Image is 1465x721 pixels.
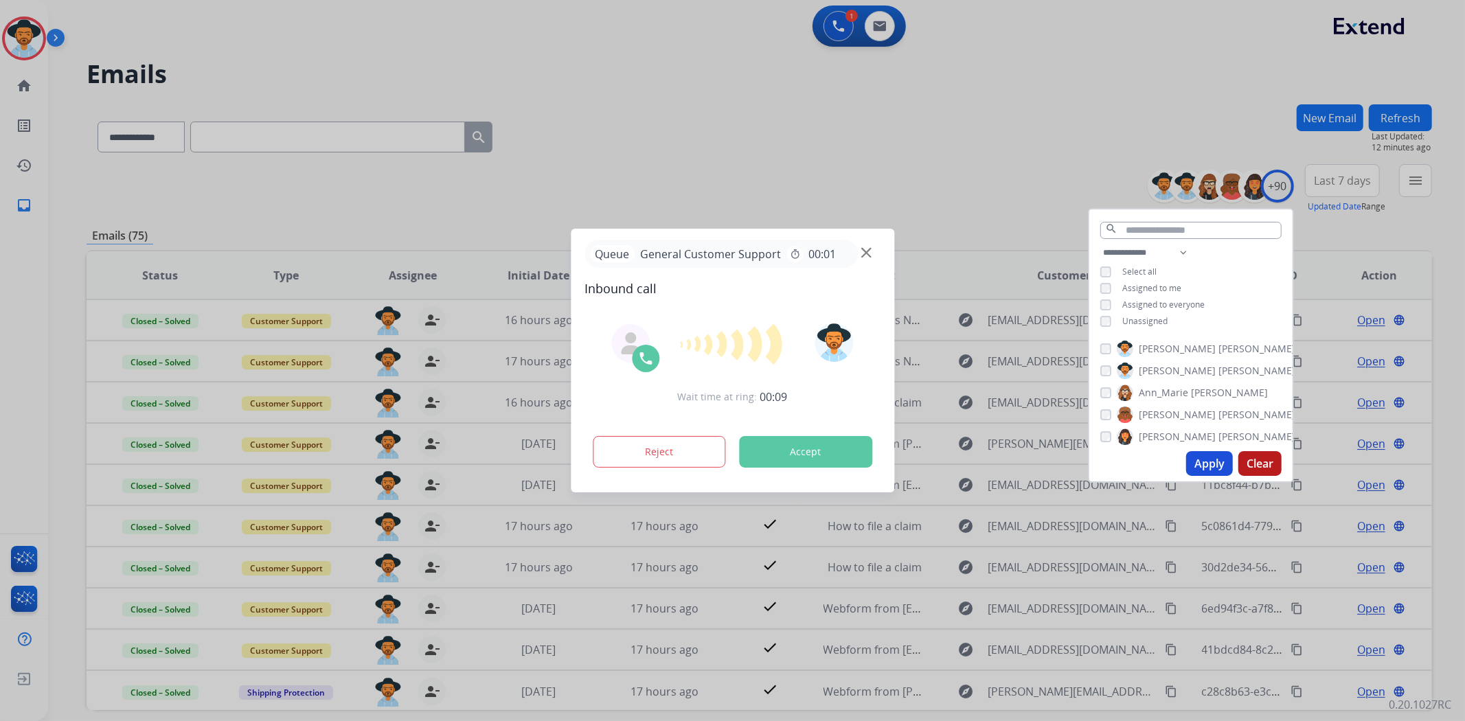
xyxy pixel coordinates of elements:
[1139,364,1216,378] span: [PERSON_NAME]
[584,279,881,298] span: Inbound call
[789,249,800,260] mat-icon: timer
[635,246,786,262] span: General Customer Support
[739,436,872,468] button: Accept
[1218,342,1295,356] span: [PERSON_NAME]
[1186,451,1233,476] button: Apply
[1218,364,1295,378] span: [PERSON_NAME]
[861,248,872,258] img: close-button
[637,350,654,367] img: call-icon
[808,246,836,262] span: 00:01
[1122,299,1205,310] span: Assigned to everyone
[760,389,788,405] span: 00:09
[1191,386,1268,400] span: [PERSON_NAME]
[1122,315,1168,327] span: Unassigned
[1139,408,1216,422] span: [PERSON_NAME]
[1139,386,1188,400] span: Ann_Marie
[1122,266,1157,277] span: Select all
[620,332,641,354] img: agent-avatar
[1218,408,1295,422] span: [PERSON_NAME]
[1122,282,1181,294] span: Assigned to me
[1105,222,1117,235] mat-icon: search
[815,323,854,362] img: avatar
[1389,696,1451,713] p: 0.20.1027RC
[1139,430,1216,444] span: [PERSON_NAME]
[1238,451,1282,476] button: Clear
[1139,342,1216,356] span: [PERSON_NAME]
[593,436,726,468] button: Reject
[1218,430,1295,444] span: [PERSON_NAME]
[590,245,635,262] p: Queue
[678,390,758,404] span: Wait time at ring:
